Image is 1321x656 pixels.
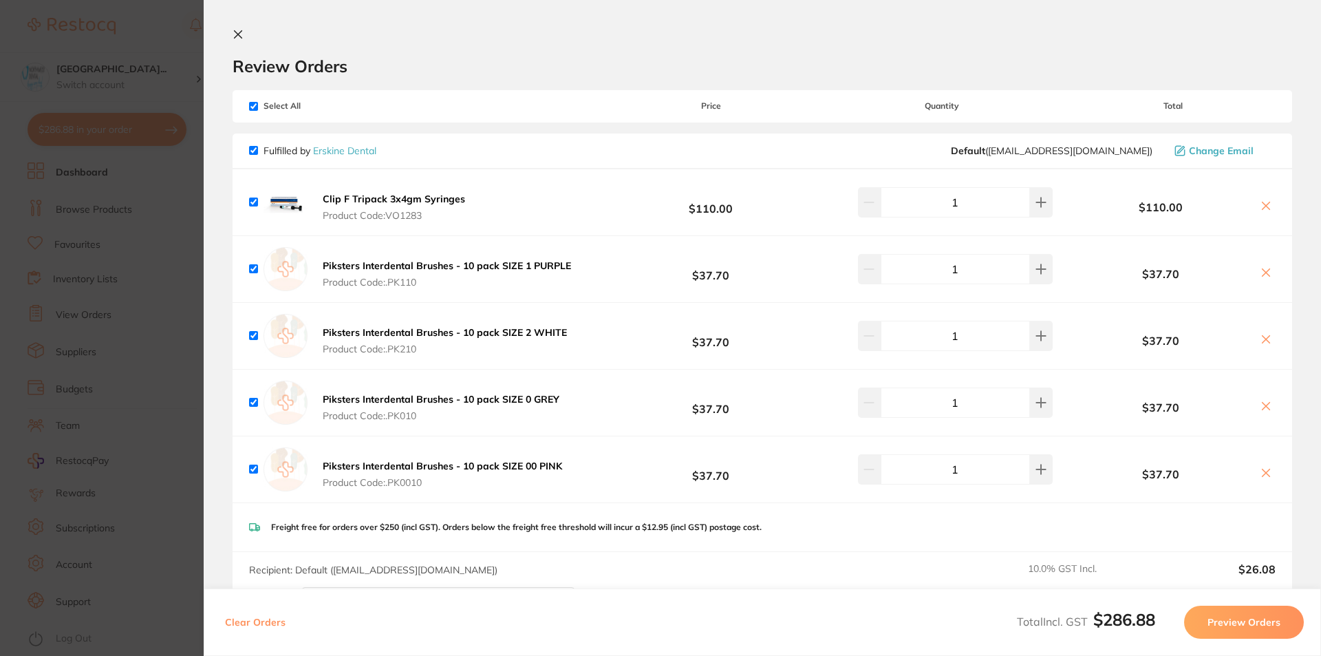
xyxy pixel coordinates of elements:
[221,606,290,639] button: Clear Orders
[1071,101,1276,111] span: Total
[608,456,813,482] b: $37.70
[319,193,469,222] button: Clip F Tripack 3x4gm Syringes Product Code:VO1283
[1071,468,1251,480] b: $37.70
[323,460,562,472] b: Piksters Interdental Brushes - 10 pack SIZE 00 PINK
[1189,145,1254,156] span: Change Email
[313,145,376,157] a: Erskine Dental
[951,145,985,157] b: Default
[323,277,571,288] span: Product Code: .PK110
[323,343,567,355] span: Product Code: .PK210
[323,210,465,221] span: Product Code: VO1283
[323,393,559,405] b: Piksters Interdental Brushes - 10 pack SIZE 0 GREY
[1170,145,1276,157] button: Change Email
[264,314,308,358] img: empty.jpg
[319,393,563,422] button: Piksters Interdental Brushes - 10 pack SIZE 0 GREY Product Code:.PK010
[249,564,497,576] span: Recipient: Default ( [EMAIL_ADDRESS][DOMAIN_NAME] )
[608,390,813,415] b: $37.70
[249,587,291,599] label: Message:
[264,447,308,491] img: empty.jpg
[264,247,308,291] img: empty.jpg
[264,180,308,224] img: bW9iN2MzdQ
[323,410,559,421] span: Product Code: .PK010
[951,145,1152,156] span: sales@piksters.com
[319,460,566,489] button: Piksters Interdental Brushes - 10 pack SIZE 00 PINK Product Code:.PK0010
[1093,609,1155,630] b: $286.88
[264,381,308,425] img: empty.jpg
[323,326,567,339] b: Piksters Interdental Brushes - 10 pack SIZE 2 WHITE
[1157,563,1276,593] output: $26.08
[608,189,813,215] b: $110.00
[323,477,562,488] span: Product Code: .PK0010
[271,522,762,532] p: Freight free for orders over $250 (incl GST). Orders below the freight free threshold will incur ...
[249,101,387,111] span: Select All
[1017,615,1155,628] span: Total Incl. GST
[233,56,1292,76] h2: Review Orders
[1071,401,1251,414] b: $37.70
[323,193,465,205] b: Clip F Tripack 3x4gm Syringes
[814,101,1071,111] span: Quantity
[319,260,575,288] button: Piksters Interdental Brushes - 10 pack SIZE 1 PURPLE Product Code:.PK110
[1071,268,1251,280] b: $37.70
[1184,606,1304,639] button: Preview Orders
[264,145,376,156] p: Fulfilled by
[608,101,813,111] span: Price
[323,260,571,272] b: Piksters Interdental Brushes - 10 pack SIZE 1 PURPLE
[608,256,813,282] b: $37.70
[1071,201,1251,213] b: $110.00
[1071,335,1251,347] b: $37.70
[319,326,571,355] button: Piksters Interdental Brushes - 10 pack SIZE 2 WHITE Product Code:.PK210
[1028,563,1146,593] span: 10.0 % GST Incl.
[608,323,813,348] b: $37.70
